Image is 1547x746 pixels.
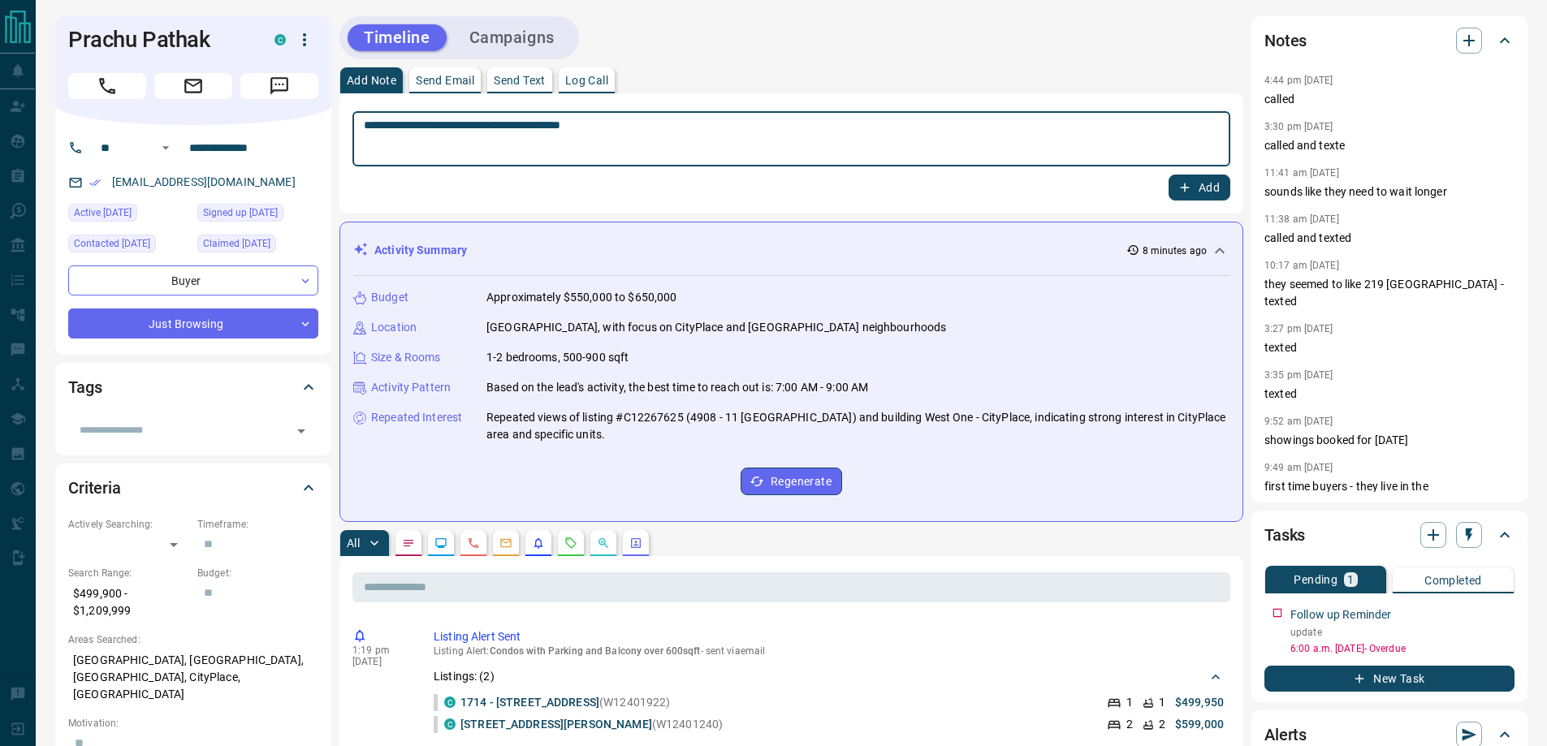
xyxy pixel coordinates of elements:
div: condos.ca [274,34,286,45]
p: sounds like they need to wait longer [1264,183,1515,201]
p: Activity Pattern [371,379,451,396]
p: Budget [371,289,408,306]
button: Timeline [348,24,447,51]
p: 10:17 am [DATE] [1264,260,1339,271]
svg: Notes [402,537,415,550]
p: Listing Alert : - sent via email [434,645,1224,657]
p: Add Note [347,75,396,86]
svg: Emails [499,537,512,550]
p: texted [1264,339,1515,356]
p: Motivation: [68,716,318,731]
p: 2 [1126,716,1133,733]
div: Sat Jan 25 2025 [197,235,318,257]
p: Log Call [565,75,608,86]
svg: Requests [564,537,577,550]
p: Activity Summary [374,242,467,259]
p: Repeated Interest [371,409,462,426]
span: Signed up [DATE] [203,205,278,221]
p: Send Text [494,75,546,86]
button: New Task [1264,666,1515,692]
p: Completed [1424,575,1482,586]
p: All [347,537,360,549]
p: 1 [1159,694,1165,711]
p: called and texted [1264,230,1515,247]
div: Tasks [1264,515,1515,554]
a: [EMAIL_ADDRESS][DOMAIN_NAME] [112,175,296,188]
span: Message [240,73,318,99]
div: Just Browsing [68,308,318,339]
button: Open [290,420,313,442]
div: condos.ca [444,718,456,730]
div: Listings: (2) [434,662,1224,692]
div: Activity Summary8 minutes ago [353,235,1229,265]
p: Listings: ( 2 ) [434,668,495,685]
p: Listing Alert Sent [434,628,1224,645]
button: Regenerate [741,468,842,495]
p: Timeframe: [197,517,318,532]
p: 1 [1126,694,1133,711]
p: Based on the lead's activity, the best time to reach out is: 7:00 AM - 9:00 AM [486,379,868,396]
span: Call [68,73,146,99]
p: (W12401240) [460,716,723,733]
h2: Tasks [1264,522,1305,548]
p: 2 [1159,716,1165,733]
p: Search Range: [68,566,189,580]
p: they seemed to like 219 [GEOGRAPHIC_DATA] - texted [1264,276,1515,310]
div: Buyer [68,265,318,295]
a: 1714 - [STREET_ADDRESS] [460,696,599,709]
div: Sat Jan 25 2025 [197,204,318,226]
p: Budget: [197,566,318,580]
p: $499,950 [1175,694,1224,711]
h2: Criteria [68,475,121,501]
span: Email [154,73,232,99]
p: texted [1264,386,1515,403]
p: $499,900 - $1,209,999 [68,580,189,624]
p: Approximately $550,000 to $650,000 [486,289,676,306]
a: [STREET_ADDRESS][PERSON_NAME] [460,718,652,731]
p: (W12401922) [460,694,670,711]
p: first time buyers - they live in the [GEOGRAPHIC_DATA] area now - they have less than 20% down no... [1264,478,1515,563]
p: 3:30 pm [DATE] [1264,121,1333,132]
div: Tags [68,368,318,407]
button: Add [1169,175,1230,201]
h1: Prachu Pathak [68,27,250,53]
div: Wed Sep 10 2025 [68,235,189,257]
p: [DATE] [352,656,409,667]
p: 3:27 pm [DATE] [1264,323,1333,334]
p: 11:38 am [DATE] [1264,213,1339,225]
h2: Notes [1264,28,1307,54]
p: called and texte [1264,137,1515,154]
p: update [1290,625,1515,640]
svg: Email Verified [89,177,101,188]
span: Claimed [DATE] [203,235,270,252]
div: condos.ca [444,696,456,708]
p: Follow up Reminder [1290,606,1391,623]
p: Actively Searching: [68,517,189,532]
button: Open [156,138,175,157]
p: [GEOGRAPHIC_DATA], with focus on CityPlace and [GEOGRAPHIC_DATA] neighbourhoods [486,319,946,336]
span: Contacted [DATE] [74,235,150,252]
p: 3:35 pm [DATE] [1264,369,1333,381]
p: 1 [1347,574,1354,585]
h2: Tags [68,374,102,400]
p: 6:00 a.m. [DATE] - Overdue [1290,641,1515,656]
p: Repeated views of listing #C12267625 (4908 - 11 [GEOGRAPHIC_DATA]) and building West One - CityPl... [486,409,1229,443]
p: [GEOGRAPHIC_DATA], [GEOGRAPHIC_DATA], [GEOGRAPHIC_DATA], CityPlace, [GEOGRAPHIC_DATA] [68,647,318,708]
p: showings booked for [DATE] [1264,432,1515,449]
svg: Calls [467,537,480,550]
p: 9:49 am [DATE] [1264,462,1333,473]
svg: Lead Browsing Activity [434,537,447,550]
p: Send Email [416,75,474,86]
svg: Opportunities [597,537,610,550]
button: Campaigns [453,24,571,51]
p: 8 minutes ago [1143,244,1207,258]
svg: Agent Actions [629,537,642,550]
p: 9:52 am [DATE] [1264,416,1333,427]
p: Location [371,319,417,336]
p: called [1264,91,1515,108]
p: Pending [1294,574,1337,585]
p: 1-2 bedrooms, 500-900 sqft [486,349,629,366]
div: Thu Sep 11 2025 [68,204,189,226]
p: Size & Rooms [371,349,441,366]
p: 4:44 pm [DATE] [1264,75,1333,86]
